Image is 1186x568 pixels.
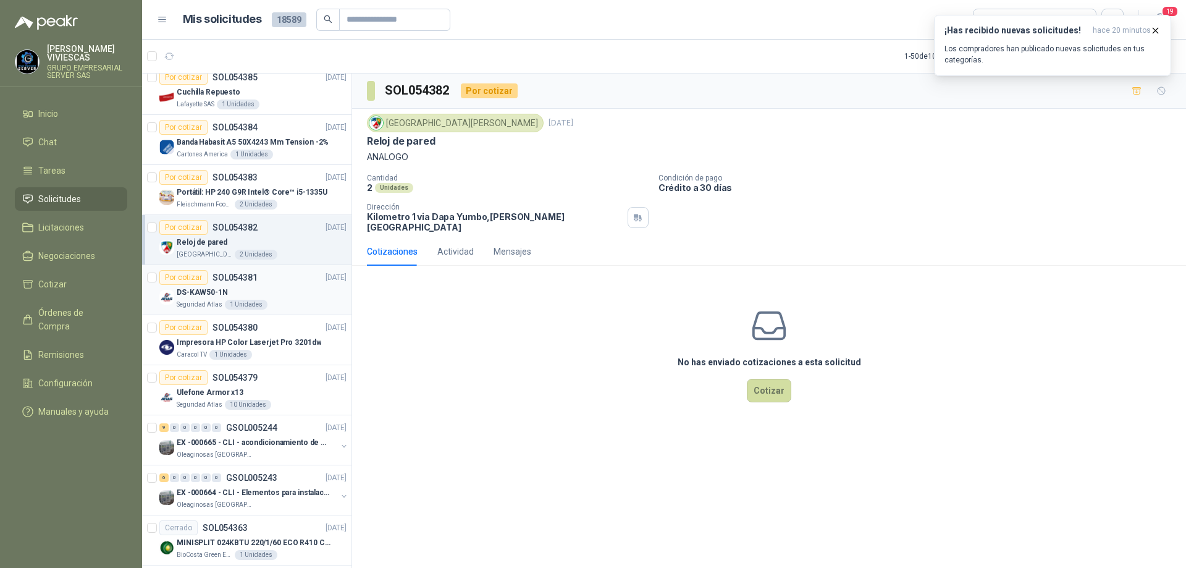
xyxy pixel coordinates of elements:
[142,315,351,365] a: Por cotizarSOL054380[DATE] Company LogoImpresora HP Color Laserjet Pro 3201dwCaracol TV1 Unidades
[47,45,127,62] p: [PERSON_NAME] VIVIESCAS
[142,515,351,566] a: CerradoSOL054363[DATE] Company LogoMINISPLIT 024KBTU 220/1/60 ECO R410 C/FRBioCosta Green Energy ...
[177,187,327,198] p: Portátil: HP 240 G9R Intel® Core™ i5-1335U
[678,355,861,369] h3: No has enviado cotizaciones a esta solicitud
[212,423,221,432] div: 0
[177,537,330,549] p: MINISPLIT 024KBTU 220/1/60 ECO R410 C/FR
[217,100,259,109] div: 1 Unidades
[177,237,227,248] p: Reloj de pared
[15,187,127,211] a: Solicitudes
[191,473,200,482] div: 0
[15,343,127,367] a: Remisiones
[159,120,208,135] div: Por cotizar
[201,473,211,482] div: 0
[159,240,174,255] img: Company Logo
[159,320,208,335] div: Por cotizar
[326,72,347,83] p: [DATE]
[225,300,267,310] div: 1 Unidades
[38,135,57,149] span: Chat
[272,12,306,27] span: 18589
[201,423,211,432] div: 0
[385,81,451,100] h3: SOL054382
[159,220,208,235] div: Por cotizar
[180,473,190,482] div: 0
[177,500,254,510] p: Oleaginosas [GEOGRAPHIC_DATA][PERSON_NAME]
[944,43,1161,66] p: Los compradores han publicado nuevas solicitudes en tus categorías.
[177,350,207,360] p: Caracol TV
[159,470,349,510] a: 6 0 0 0 0 0 GSOL005243[DATE] Company LogoEX -000664 - CLI - Elementos para instalacion de cOleagi...
[142,65,351,115] a: Por cotizarSOL054385[DATE] Company LogoCuchilla RepuestoLafayette SAS1 Unidades
[183,11,262,28] h1: Mis solicitudes
[177,387,243,399] p: Ulefone Armor x13
[15,102,127,125] a: Inicio
[142,215,351,265] a: Por cotizarSOL054382[DATE] Company LogoReloj de pared[GEOGRAPHIC_DATA][PERSON_NAME]2 Unidades
[904,46,989,66] div: 1 - 50 de 10991
[1149,9,1171,31] button: 19
[212,123,258,132] p: SOL054384
[159,520,198,535] div: Cerrado
[226,423,277,432] p: GSOL005244
[177,287,228,299] p: DS-KAW50-1N
[142,115,351,165] a: Por cotizarSOL054384[DATE] Company LogoBanda Habasit A5 50X4243 Mm Tension -2%Cartones America1 U...
[159,370,208,385] div: Por cotizar
[159,423,169,432] div: 9
[177,337,321,349] p: Impresora HP Color Laserjet Pro 3201dw
[367,203,623,211] p: Dirección
[177,487,330,499] p: EX -000664 - CLI - Elementos para instalacion de c
[180,423,190,432] div: 0
[38,376,93,390] span: Configuración
[177,87,240,98] p: Cuchilla Repuesto
[326,472,347,484] p: [DATE]
[15,159,127,182] a: Tareas
[170,473,179,482] div: 0
[326,222,347,234] p: [DATE]
[747,379,791,402] button: Cotizar
[326,172,347,184] p: [DATE]
[15,371,127,395] a: Configuración
[142,265,351,315] a: Por cotizarSOL054381[DATE] Company LogoDS-KAW50-1NSeguridad Atlas1 Unidades
[159,90,174,104] img: Company Logo
[944,25,1088,36] h3: ¡Has recibido nuevas solicitudes!
[15,273,127,296] a: Cotizar
[159,270,208,285] div: Por cotizar
[203,523,248,532] p: SOL054363
[367,174,649,182] p: Cantidad
[367,211,623,232] p: Kilometro 1 via Dapa Yumbo , [PERSON_NAME][GEOGRAPHIC_DATA]
[159,340,174,355] img: Company Logo
[326,272,347,284] p: [DATE]
[225,400,271,410] div: 10 Unidades
[159,490,174,505] img: Company Logo
[15,244,127,268] a: Negociaciones
[494,245,531,258] div: Mensajes
[235,200,277,210] div: 2 Unidades
[170,423,179,432] div: 0
[38,164,65,177] span: Tareas
[15,400,127,423] a: Manuales y ayuda
[437,245,474,258] div: Actividad
[47,64,127,79] p: GRUPO EMPRESARIAL SERVER SAS
[326,522,347,534] p: [DATE]
[235,550,277,560] div: 1 Unidades
[1161,6,1179,17] span: 19
[38,192,81,206] span: Solicitudes
[367,182,372,193] p: 2
[212,173,258,182] p: SOL054383
[159,390,174,405] img: Company Logo
[1093,25,1151,36] span: hace 20 minutos
[326,122,347,134] p: [DATE]
[38,221,84,234] span: Licitaciones
[549,117,573,129] p: [DATE]
[367,150,1171,164] p: ANALOGO
[15,301,127,338] a: Órdenes de Compra
[159,440,174,455] img: Company Logo
[324,15,332,23] span: search
[142,365,351,415] a: Por cotizarSOL054379[DATE] Company LogoUlefone Armor x13Seguridad Atlas10 Unidades
[177,300,222,310] p: Seguridad Atlas
[177,550,232,560] p: BioCosta Green Energy S.A.S
[159,190,174,205] img: Company Logo
[177,400,222,410] p: Seguridad Atlas
[38,107,58,121] span: Inicio
[177,150,228,159] p: Cartones America
[38,278,67,291] span: Cotizar
[326,372,347,384] p: [DATE]
[177,250,232,260] p: [GEOGRAPHIC_DATA][PERSON_NAME]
